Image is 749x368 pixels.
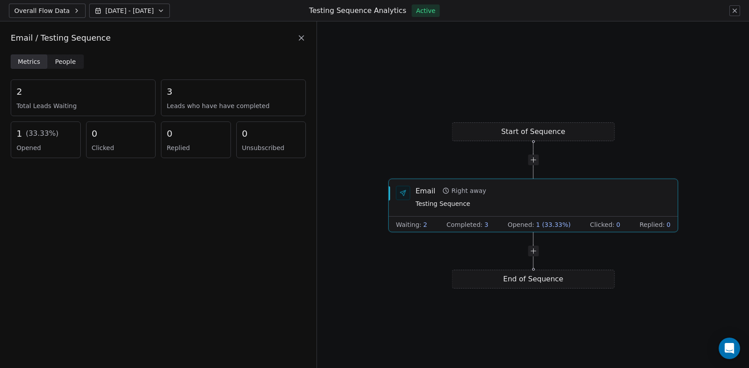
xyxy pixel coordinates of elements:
span: 2 [16,85,22,98]
span: Active [416,6,435,15]
span: Leads who have have completed [167,101,300,110]
button: Overall Flow Data [9,4,86,18]
span: 0 [667,220,671,229]
span: Unsubscribed [242,143,300,152]
button: [DATE] - [DATE] [89,4,170,18]
span: Replied [167,143,225,152]
span: 3 [167,85,173,98]
div: Email [416,186,435,196]
h1: Testing Sequence Analytics [309,6,406,16]
span: 0 [242,127,248,140]
span: Email / Testing Sequence [11,32,111,44]
div: End of Sequence [452,270,615,289]
span: Waiting : [396,220,421,229]
span: Clicked : [590,220,614,229]
div: EmailRight awayTesting SequenceWaiting:2Completed:3Opened:1 (33.33%)Clicked:0Replied:0 [388,179,678,232]
span: Clicked [92,143,150,152]
div: Open Intercom Messenger [719,338,740,359]
span: 0 [92,127,98,140]
span: Opened : [508,220,535,229]
span: Opened [16,143,75,152]
span: Completed : [446,220,482,229]
span: People [55,57,76,67]
span: Overall Flow Data [14,6,70,15]
span: 3 [485,220,489,229]
span: 2 [423,220,427,229]
span: ( 33.33 %) [26,128,59,139]
span: 0 [167,127,173,140]
span: 1 [16,127,22,140]
span: Total Leads Waiting [16,101,150,110]
span: [DATE] - [DATE] [105,6,154,15]
span: 1 (33.33%) [536,220,571,229]
span: Testing Sequence [416,199,486,209]
span: Replied : [639,220,665,229]
span: 0 [616,220,620,229]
